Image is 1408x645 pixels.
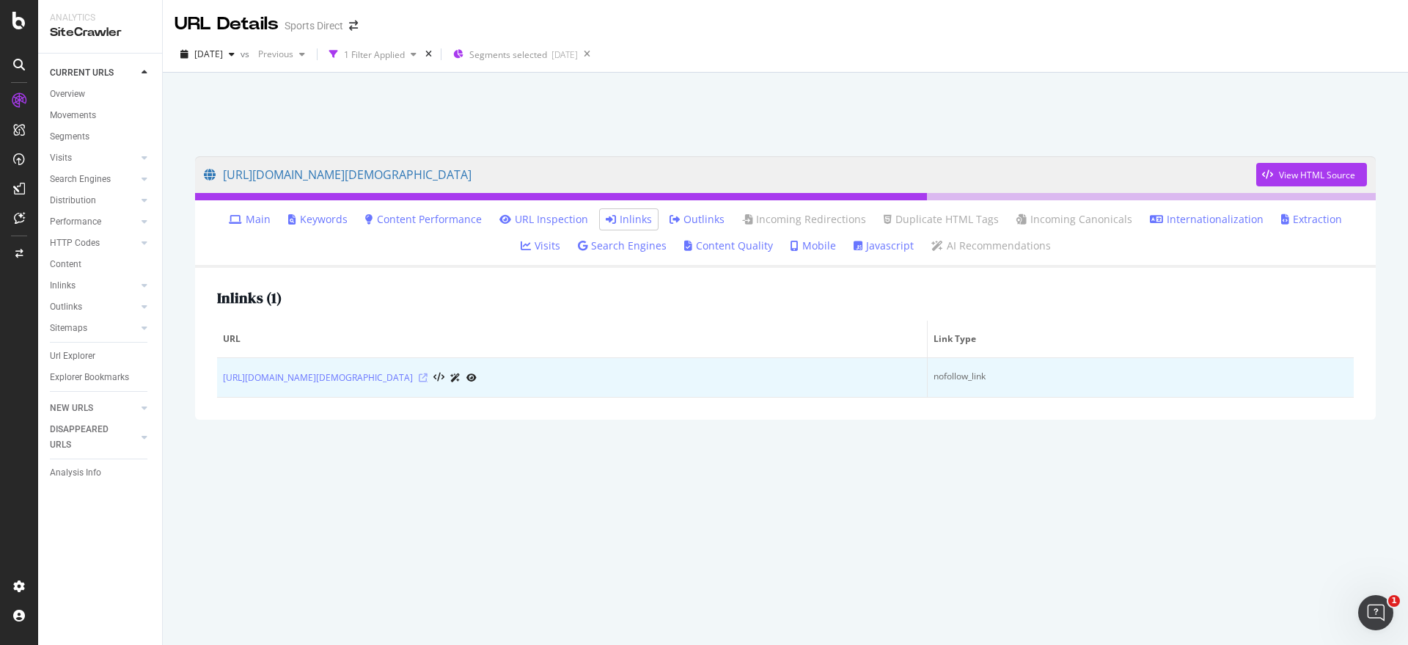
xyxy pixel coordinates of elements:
a: Visit Online Page [419,373,428,382]
a: Mobile [791,238,836,253]
button: Previous [252,43,311,66]
a: Duplicate HTML Tags [884,212,999,227]
div: Search Engines [50,172,111,187]
span: 1 [1388,595,1400,607]
a: Incoming Canonicals [1016,212,1132,227]
div: arrow-right-arrow-left [349,21,358,31]
a: Content [50,257,152,272]
a: Keywords [288,212,348,227]
div: Url Explorer [50,349,95,364]
div: 1 Filter Applied [344,48,405,61]
a: Outlinks [50,299,137,315]
a: [URL][DOMAIN_NAME][DEMOGRAPHIC_DATA] [223,371,413,385]
a: NEW URLS [50,401,137,416]
a: Content Quality [684,238,773,253]
a: Url Explorer [50,349,152,364]
div: times [422,47,435,62]
button: View HTML Source [433,373,444,383]
div: Analytics [50,12,150,24]
a: Performance [50,214,137,230]
a: [URL][DOMAIN_NAME][DEMOGRAPHIC_DATA] [204,156,1256,193]
a: Explorer Bookmarks [50,370,152,385]
div: [DATE] [551,48,578,61]
div: Segments [50,129,89,145]
td: nofollow_link [928,358,1354,398]
a: URL Inspection [499,212,588,227]
span: URL [223,332,917,346]
a: Segments [50,129,152,145]
button: [DATE] [175,43,241,66]
span: vs [241,48,252,60]
a: Visits [50,150,137,166]
h2: Inlinks ( 1 ) [217,290,282,306]
div: Sports Direct [285,18,343,33]
a: DISAPPEARED URLS [50,422,137,453]
div: Visits [50,150,72,166]
div: CURRENT URLS [50,65,114,81]
a: Javascript [854,238,914,253]
a: Search Engines [578,238,667,253]
button: Segments selected[DATE] [447,43,578,66]
a: Movements [50,108,152,123]
a: CURRENT URLS [50,65,137,81]
a: Internationalization [1150,212,1264,227]
button: View HTML Source [1256,163,1367,186]
div: SiteCrawler [50,24,150,41]
div: URL Details [175,12,279,37]
a: Search Engines [50,172,137,187]
a: Analysis Info [50,465,152,481]
a: Inlinks [50,278,137,294]
div: Inlinks [50,278,76,294]
div: Analysis Info [50,465,101,481]
a: Overview [50,87,152,102]
iframe: Intercom live chat [1358,595,1393,630]
div: View HTML Source [1279,169,1355,181]
div: HTTP Codes [50,236,100,251]
a: HTTP Codes [50,236,137,251]
div: Movements [50,108,96,123]
a: Main [229,212,271,227]
a: URL Inspection [466,370,477,385]
a: Outlinks [670,212,725,227]
a: Sitemaps [50,321,137,336]
div: Outlinks [50,299,82,315]
span: Link Type [934,332,1344,346]
span: Segments selected [469,48,547,61]
div: Explorer Bookmarks [50,370,129,385]
a: Extraction [1281,212,1342,227]
a: Inlinks [606,212,652,227]
div: Overview [50,87,85,102]
div: Performance [50,214,101,230]
button: 1 Filter Applied [323,43,422,66]
a: AI Url Details [450,370,461,385]
a: Distribution [50,193,137,208]
div: Sitemaps [50,321,87,336]
a: AI Recommendations [931,238,1051,253]
span: Previous [252,48,293,60]
a: Incoming Redirections [742,212,866,227]
div: NEW URLS [50,401,93,416]
a: Visits [521,238,560,253]
div: Distribution [50,193,96,208]
span: 2025 Sep. 14th [194,48,223,60]
a: Content Performance [365,212,482,227]
div: DISAPPEARED URLS [50,422,124,453]
div: Content [50,257,81,272]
